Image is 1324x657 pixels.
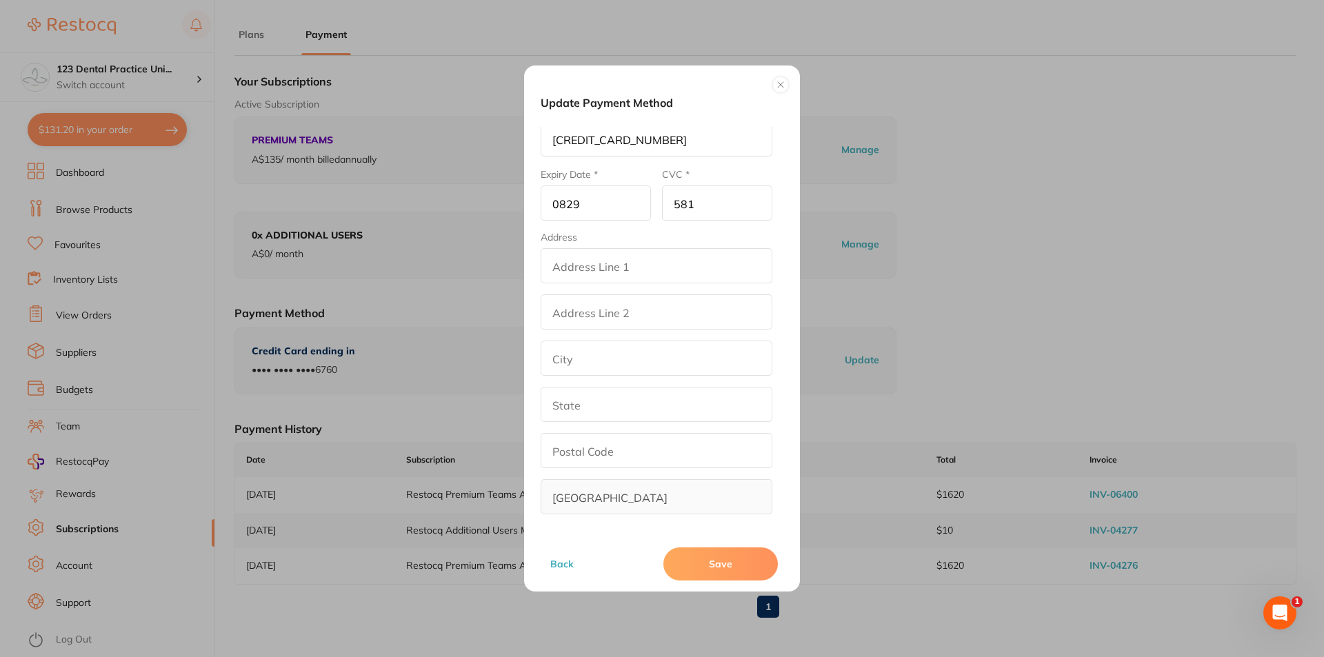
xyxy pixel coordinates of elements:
[546,547,652,580] button: Back
[663,547,778,580] button: Save
[1292,596,1303,607] span: 1
[541,169,598,180] label: Expiry Date *
[541,387,772,422] input: State
[541,232,577,243] legend: Address
[662,169,690,180] label: CVC *
[541,433,772,468] input: Postal Code
[662,185,772,221] input: CVC
[541,341,772,376] input: City
[1263,596,1296,629] iframe: Intercom live chat
[541,95,783,110] h5: Update Payment Method
[541,248,772,283] input: Address Line 1
[541,121,772,156] input: 1234 1234 1234 1234
[541,185,651,221] input: MM/YY
[541,294,772,330] input: Address Line 2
